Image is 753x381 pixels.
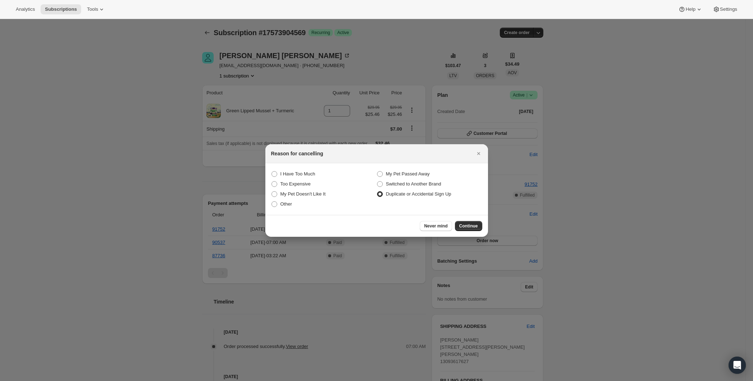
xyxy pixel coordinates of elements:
div: Open Intercom Messenger [729,357,746,374]
span: Tools [87,6,98,12]
span: Switched to Another Brand [386,181,441,187]
h2: Reason for cancelling [271,150,323,157]
button: Tools [83,4,110,14]
button: Never mind [420,221,452,231]
span: My Pet Passed Away [386,171,430,177]
button: Close [474,149,484,159]
span: Never mind [424,223,447,229]
span: Other [280,201,292,207]
span: Subscriptions [45,6,77,12]
button: Settings [708,4,742,14]
span: Settings [720,6,737,12]
span: Help [685,6,695,12]
button: Continue [455,221,482,231]
span: Too Expensive [280,181,311,187]
button: Help [674,4,707,14]
span: Continue [459,223,478,229]
button: Analytics [11,4,39,14]
span: My Pet Doesn't Like It [280,191,326,197]
span: Analytics [16,6,35,12]
span: I Have Too Much [280,171,315,177]
span: Duplicate or Accidental Sign Up [386,191,451,197]
button: Subscriptions [41,4,81,14]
